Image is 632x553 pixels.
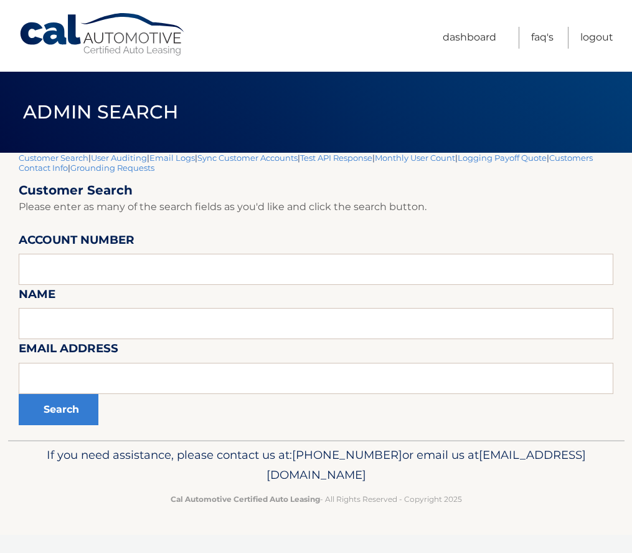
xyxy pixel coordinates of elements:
[19,394,98,425] button: Search
[91,153,147,163] a: User Auditing
[19,285,55,308] label: Name
[292,448,402,462] span: [PHONE_NUMBER]
[375,153,455,163] a: Monthly User Count
[19,153,613,440] div: | | | | | | | |
[19,339,118,362] label: Email Address
[19,198,613,216] p: Please enter as many of the search fields as you'd like and click the search button.
[300,153,372,163] a: Test API Response
[458,153,547,163] a: Logging Payoff Quote
[19,153,593,173] a: Customers Contact Info
[197,153,298,163] a: Sync Customer Accounts
[19,183,613,198] h2: Customer Search
[70,163,154,173] a: Grounding Requests
[443,27,496,49] a: Dashboard
[27,445,606,485] p: If you need assistance, please contact us at: or email us at
[19,231,134,254] label: Account Number
[19,153,88,163] a: Customer Search
[531,27,554,49] a: FAQ's
[23,100,178,123] span: Admin Search
[580,27,613,49] a: Logout
[27,493,606,506] p: - All Rights Reserved - Copyright 2025
[19,12,187,57] a: Cal Automotive
[149,153,195,163] a: Email Logs
[171,494,320,504] strong: Cal Automotive Certified Auto Leasing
